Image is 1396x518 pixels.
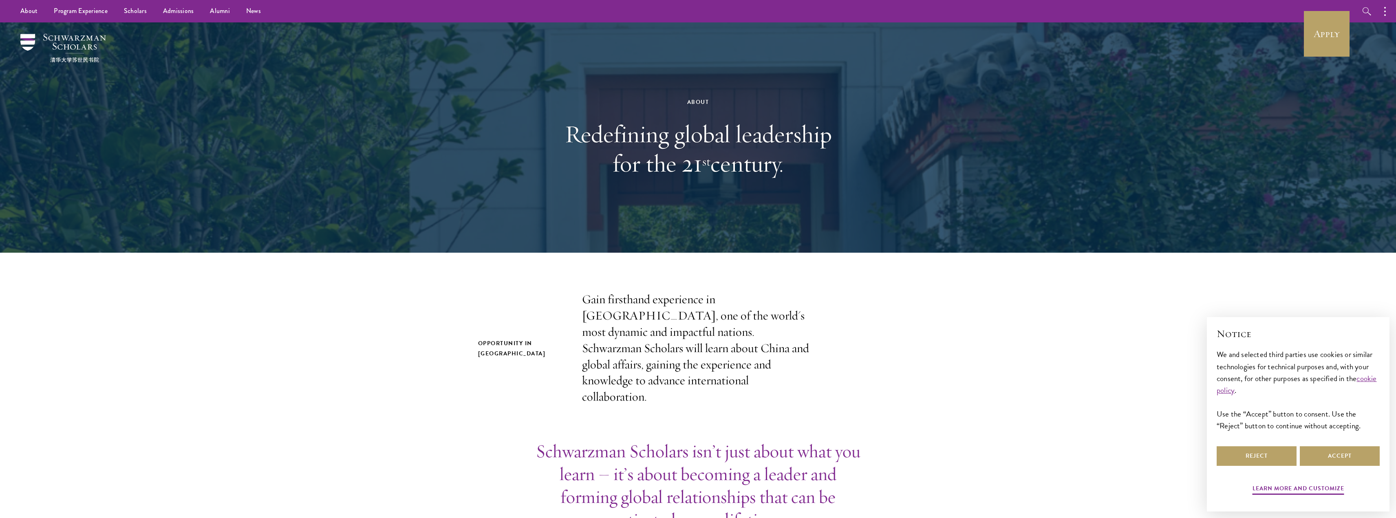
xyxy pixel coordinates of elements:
[582,291,814,405] p: Gain firsthand experience in [GEOGRAPHIC_DATA], one of the world's most dynamic and impactful nat...
[1300,446,1380,466] button: Accept
[558,97,839,107] div: About
[558,119,839,178] h1: Redefining global leadership for the 21 century.
[1217,348,1380,431] div: We and selected third parties use cookies or similar technologies for technical purposes and, wit...
[1217,373,1377,396] a: cookie policy
[1217,446,1297,466] button: Reject
[1304,11,1350,57] a: Apply
[702,154,710,169] sup: st
[20,34,106,62] img: Schwarzman Scholars
[1217,327,1380,341] h2: Notice
[1253,483,1344,496] button: Learn more and customize
[478,338,566,359] h2: Opportunity in [GEOGRAPHIC_DATA]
